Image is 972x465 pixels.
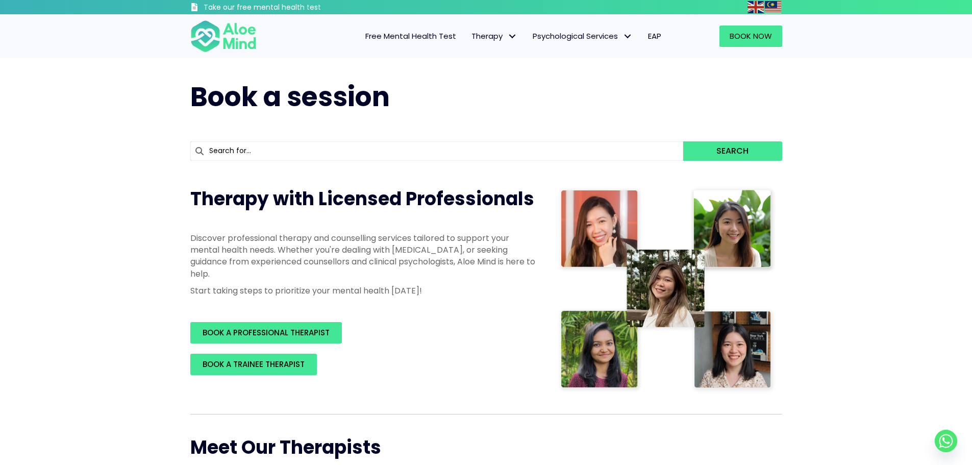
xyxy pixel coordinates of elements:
[203,359,305,370] span: BOOK A TRAINEE THERAPIST
[765,1,782,13] a: Malay
[533,31,633,41] span: Psychological Services
[270,26,669,47] nav: Menu
[190,186,534,212] span: Therapy with Licensed Professionals
[190,322,342,344] a: BOOK A PROFESSIONAL THERAPIST
[730,31,772,41] span: Book Now
[190,434,381,460] span: Meet Our Therapists
[190,19,257,53] img: Aloe mind Logo
[648,31,661,41] span: EAP
[190,3,376,14] a: Take our free mental health test
[683,141,782,161] button: Search
[765,1,781,13] img: ms
[935,430,957,452] a: Whatsapp
[190,354,317,375] a: BOOK A TRAINEE THERAPIST
[747,1,764,13] img: en
[505,29,520,44] span: Therapy: submenu
[747,1,765,13] a: English
[471,31,517,41] span: Therapy
[190,141,684,161] input: Search for...
[464,26,525,47] a: TherapyTherapy: submenu
[640,26,669,47] a: EAP
[558,186,776,394] img: Therapist collage
[719,26,782,47] a: Book Now
[620,29,635,44] span: Psychological Services: submenu
[190,232,537,280] p: Discover professional therapy and counselling services tailored to support your mental health nee...
[365,31,456,41] span: Free Mental Health Test
[190,78,390,115] span: Book a session
[204,3,376,13] h3: Take our free mental health test
[525,26,640,47] a: Psychological ServicesPsychological Services: submenu
[203,327,330,338] span: BOOK A PROFESSIONAL THERAPIST
[358,26,464,47] a: Free Mental Health Test
[190,285,537,297] p: Start taking steps to prioritize your mental health [DATE]!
